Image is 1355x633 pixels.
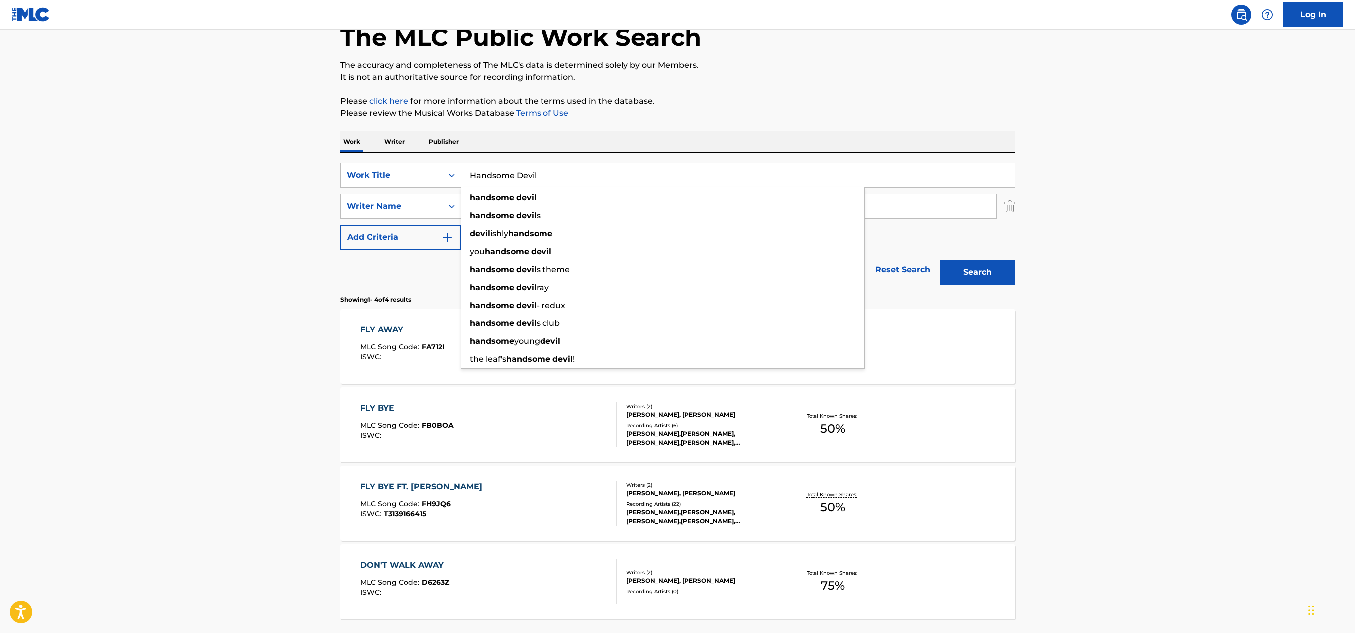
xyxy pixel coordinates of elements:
[381,131,408,152] p: Writer
[516,265,537,274] strong: devil
[470,336,514,346] strong: handsome
[626,500,777,508] div: Recording Artists ( 22 )
[470,354,506,364] span: the leaf's
[340,59,1015,71] p: The accuracy and completeness of The MLC's data is determined solely by our Members.
[340,95,1015,107] p: Please for more information about the terms used in the database.
[441,231,453,243] img: 9d2ae6d4665cec9f34b9.svg
[516,318,537,328] strong: devil
[426,131,462,152] p: Publisher
[626,576,777,585] div: [PERSON_NAME], [PERSON_NAME]
[340,22,701,52] h1: The MLC Public Work Search
[514,108,568,118] a: Terms of Use
[820,420,845,438] span: 50 %
[369,96,408,106] a: click here
[626,508,777,526] div: [PERSON_NAME],[PERSON_NAME], [PERSON_NAME],[PERSON_NAME], [PERSON_NAME], [PERSON_NAME], [PERSON_N...
[626,429,777,447] div: [PERSON_NAME],[PERSON_NAME], [PERSON_NAME],[PERSON_NAME], [PERSON_NAME],[PERSON_NAME], [PERSON_NA...
[360,559,449,571] div: DON'T WALK AWAY
[470,193,514,202] strong: handsome
[490,229,508,238] span: ishly
[347,169,437,181] div: Work Title
[340,107,1015,119] p: Please review the Musical Works Database
[516,193,537,202] strong: devil
[626,403,777,410] div: Writers ( 2 )
[537,211,541,220] span: s
[516,301,537,310] strong: devil
[552,354,573,364] strong: devil
[626,588,777,595] div: Recording Artists ( 0 )
[360,421,422,430] span: MLC Song Code :
[1305,585,1355,633] iframe: Chat Widget
[360,578,422,587] span: MLC Song Code :
[573,354,575,364] span: !
[870,259,935,281] a: Reset Search
[807,569,860,577] p: Total Known Shares:
[626,489,777,498] div: [PERSON_NAME], [PERSON_NAME]
[470,247,485,256] span: you
[422,421,454,430] span: FB0BOA
[540,336,560,346] strong: devil
[12,7,50,22] img: MLC Logo
[516,211,537,220] strong: devil
[360,431,384,440] span: ISWC :
[516,283,537,292] strong: devil
[1283,2,1343,27] a: Log In
[508,229,552,238] strong: handsome
[340,131,363,152] p: Work
[626,410,777,419] div: [PERSON_NAME], [PERSON_NAME]
[470,301,514,310] strong: handsome
[1257,5,1277,25] div: Help
[470,265,514,274] strong: handsome
[531,247,551,256] strong: devil
[470,283,514,292] strong: handsome
[820,498,845,516] span: 50 %
[537,318,560,328] span: s club
[626,481,777,489] div: Writers ( 2 )
[1004,194,1015,219] img: Delete Criterion
[422,342,445,351] span: FA712I
[422,578,449,587] span: D6263Z
[807,412,860,420] p: Total Known Shares:
[360,481,487,493] div: FLY BYE FT. [PERSON_NAME]
[340,387,1015,462] a: FLY BYEMLC Song Code:FB0BOAISWC:Writers (2)[PERSON_NAME], [PERSON_NAME]Recording Artists (6)[PERS...
[537,301,565,310] span: - redux
[360,509,384,518] span: ISWC :
[422,499,451,508] span: FH9JQ6
[1235,9,1247,21] img: search
[537,283,549,292] span: ray
[821,577,845,595] span: 75 %
[626,422,777,429] div: Recording Artists ( 6 )
[384,509,426,518] span: T3139166415
[340,71,1015,83] p: It is not an authoritative source for recording information.
[626,569,777,576] div: Writers ( 2 )
[340,309,1015,384] a: FLY AWAYMLC Song Code:FA712IISWC:Writers (4)[PERSON_NAME], [PERSON_NAME], [PERSON_NAME], [PERSON_...
[506,354,550,364] strong: handsome
[347,200,437,212] div: Writer Name
[514,336,540,346] span: young
[340,225,461,250] button: Add Criteria
[360,402,454,414] div: FLY BYE
[360,588,384,597] span: ISWC :
[1261,9,1273,21] img: help
[360,342,422,351] span: MLC Song Code :
[340,163,1015,290] form: Search Form
[340,466,1015,541] a: FLY BYE FT. [PERSON_NAME]MLC Song Code:FH9JQ6ISWC:T3139166415Writers (2)[PERSON_NAME], [PERSON_NA...
[470,229,490,238] strong: devil
[470,318,514,328] strong: handsome
[485,247,529,256] strong: handsome
[807,491,860,498] p: Total Known Shares:
[537,265,570,274] span: s theme
[360,324,445,336] div: FLY AWAY
[470,211,514,220] strong: handsome
[940,260,1015,285] button: Search
[360,499,422,508] span: MLC Song Code :
[340,295,411,304] p: Showing 1 - 4 of 4 results
[1308,595,1314,625] div: Drag
[340,544,1015,619] a: DON'T WALK AWAYMLC Song Code:D6263ZISWC:Writers (2)[PERSON_NAME], [PERSON_NAME]Recording Artists ...
[360,352,384,361] span: ISWC :
[1231,5,1251,25] a: Public Search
